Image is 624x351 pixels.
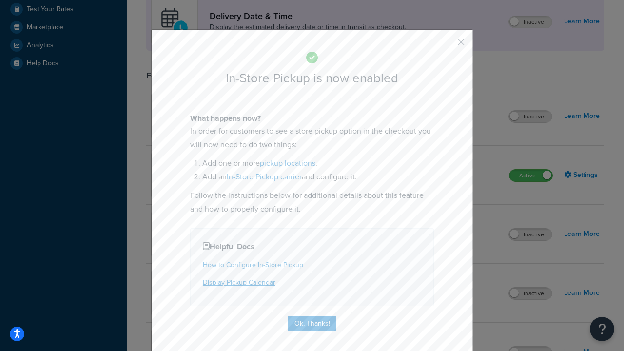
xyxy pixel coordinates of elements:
[190,71,434,85] h2: In-Store Pickup is now enabled
[203,260,303,270] a: How to Configure In-Store Pickup
[190,189,434,216] p: Follow the instructions below for additional details about this feature and how to properly confi...
[203,241,421,253] h4: Helpful Docs
[202,170,434,184] li: Add an and configure it.
[203,277,275,288] a: Display Pickup Calendar
[190,124,434,152] p: In order for customers to see a store pickup option in the checkout you will now need to do two t...
[227,171,302,182] a: In-Store Pickup carrier
[260,157,315,169] a: pickup locations
[202,156,434,170] li: Add one or more .
[288,316,336,331] button: Ok, Thanks!
[190,113,434,124] h4: What happens now?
